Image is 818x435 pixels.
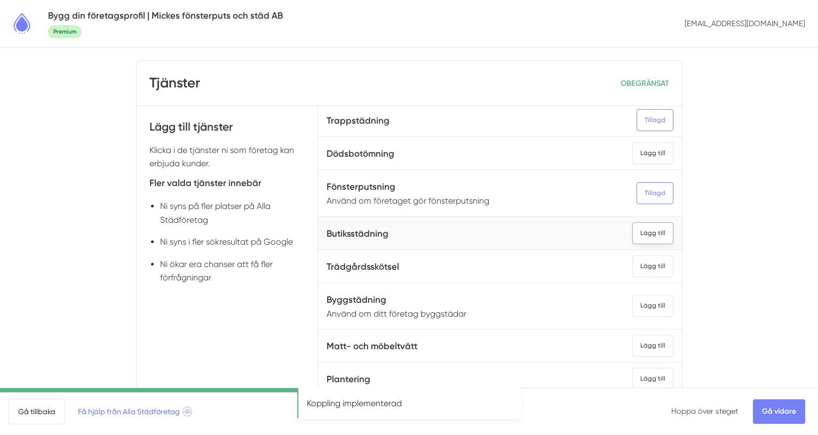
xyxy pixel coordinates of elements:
[327,227,388,241] h5: Butiksstädning
[327,307,466,320] p: Använd om ditt företag byggstädar
[327,147,394,161] h5: Dödsbotömning
[327,293,466,307] h5: Byggstädning
[149,119,305,143] h4: Lägg till tjänster
[637,109,673,131] div: Tillagd
[632,295,673,317] div: Lägg till
[160,235,305,248] li: Ni syns i fler sökresultat på Google
[632,368,673,390] div: Lägg till
[327,339,417,353] h5: Matt- och möbeltvätt
[671,407,738,415] a: Hoppa över steget
[327,372,370,386] h5: Plantering
[160,257,305,285] li: Ni ökar era chanser att få fler förfrågningar
[78,406,192,417] span: Få hjälp från Alla Städföretag
[160,199,305,227] li: Ni syns på fler platser på Alla Städföretag
[621,78,669,88] span: OBEGRÄNSAT
[48,25,82,38] span: Premium
[149,176,305,193] h5: Fler valda tjänster innebär
[9,399,65,424] a: Gå tillbaka
[632,142,673,164] div: Lägg till
[48,9,283,23] h5: Bygg din företagsprofil | Mickes fönsterputs och städ AB
[632,222,673,244] div: Lägg till
[149,74,200,93] h3: Tjänster
[307,397,512,409] p: Koppling implementerad
[680,14,809,33] p: [EMAIL_ADDRESS][DOMAIN_NAME]
[327,180,489,194] h5: Fönsterputsning
[149,143,305,171] p: Klicka i de tjänster ni som företag kan erbjuda kunder.
[753,399,805,424] a: Gå vidare
[637,182,673,204] div: Tillagd
[327,260,399,274] h5: Trädgårdsskötsel
[327,114,390,128] h5: Trappstädning
[327,194,489,207] p: Använd om företaget gör fönsterputsning
[632,255,673,277] div: Lägg till
[9,10,35,37] img: Alla Städföretag
[632,335,673,357] div: Lägg till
